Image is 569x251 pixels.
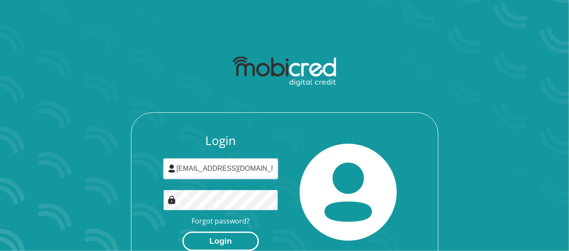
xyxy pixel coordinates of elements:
input: Username [163,158,278,179]
h3: Login [163,133,278,148]
img: Image [167,196,176,204]
a: Forgot password? [192,216,250,226]
img: mobicred logo [233,57,336,87]
img: user-icon image [167,164,176,173]
button: Login [183,232,259,251]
